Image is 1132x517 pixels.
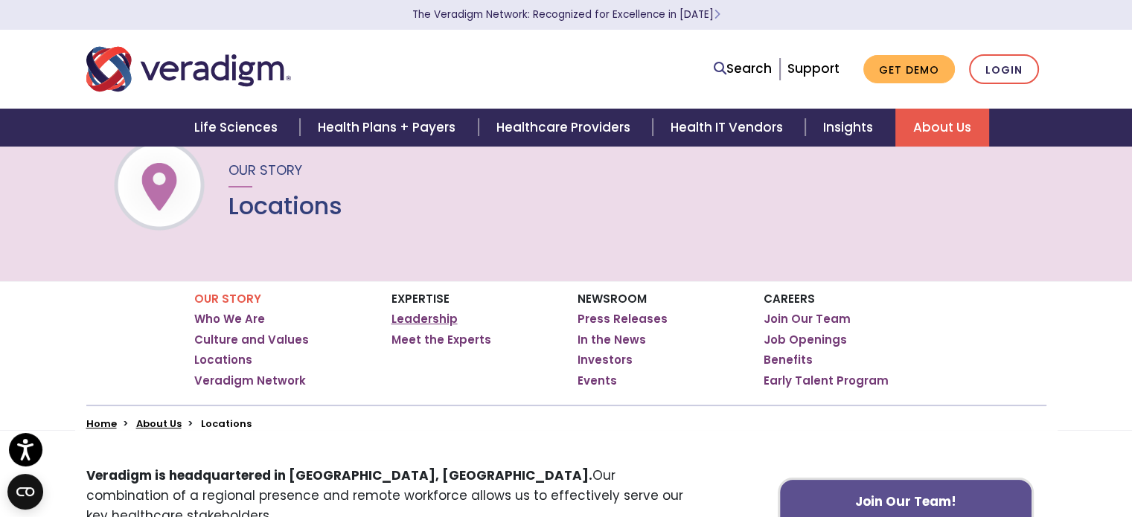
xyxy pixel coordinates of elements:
strong: Veradigm is headquartered in [GEOGRAPHIC_DATA], [GEOGRAPHIC_DATA]. [86,466,592,484]
a: Events [578,373,617,388]
a: Insights [805,109,895,147]
a: Benefits [764,353,813,367]
a: Meet the Experts [391,333,491,347]
a: The Veradigm Network: Recognized for Excellence in [DATE]Learn More [412,7,720,22]
a: About Us [895,109,989,147]
a: In the News [578,333,646,347]
a: Early Talent Program [764,373,889,388]
h1: Locations [228,192,342,220]
span: Learn More [714,7,720,22]
a: Get Demo [863,55,955,84]
a: Job Openings [764,333,847,347]
a: Home [86,417,117,431]
img: Veradigm logo [86,45,291,94]
a: Join Our Team [764,312,851,327]
span: Our Story [228,161,302,179]
button: Open CMP widget [7,474,43,510]
a: Who We Are [194,312,265,327]
a: Leadership [391,312,458,327]
a: Investors [578,353,633,367]
a: Health Plans + Payers [300,109,478,147]
a: Health IT Vendors [653,109,805,147]
a: Locations [194,353,252,367]
a: Culture and Values [194,333,309,347]
a: Life Sciences [176,109,300,147]
strong: Join Our Team! [855,492,956,510]
a: Support [787,60,840,77]
a: About Us [136,417,182,431]
a: Press Releases [578,312,668,327]
a: Search [714,59,772,79]
a: Login [969,54,1039,85]
a: Healthcare Providers [479,109,653,147]
a: Veradigm Network [194,373,306,388]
